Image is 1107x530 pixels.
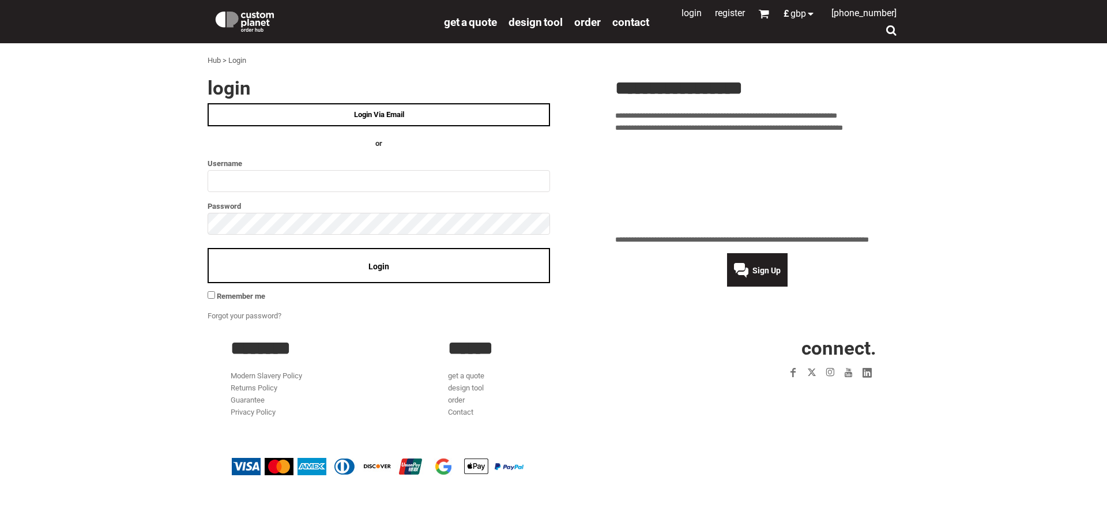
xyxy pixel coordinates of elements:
[208,78,550,97] h2: Login
[208,311,281,320] a: Forgot your password?
[208,3,438,37] a: Custom Planet
[752,266,781,275] span: Sign Up
[208,157,550,170] label: Username
[208,200,550,213] label: Password
[666,339,876,358] h2: CONNECT.
[509,15,563,28] a: design tool
[208,103,550,126] a: Login Via Email
[444,15,497,28] a: get a quote
[612,15,649,28] a: Contact
[448,408,473,416] a: Contact
[231,384,277,392] a: Returns Policy
[368,262,389,271] span: Login
[831,7,897,18] span: [PHONE_NUMBER]
[208,291,215,299] input: Remember me
[265,458,293,475] img: Mastercard
[790,9,806,18] span: GBP
[509,16,563,29] span: design tool
[330,458,359,475] img: Diners Club
[298,458,326,475] img: American Express
[231,371,302,380] a: Modern Slavery Policy
[232,458,261,475] img: Visa
[462,458,491,475] img: Apple Pay
[429,458,458,475] img: Google Pay
[448,396,465,404] a: order
[231,396,265,404] a: Guarantee
[715,7,745,18] a: Register
[681,7,702,18] a: Login
[444,16,497,29] span: get a quote
[354,110,404,119] span: Login Via Email
[208,138,550,150] h4: OR
[612,16,649,29] span: Contact
[574,16,601,29] span: order
[448,371,484,380] a: get a quote
[231,408,276,416] a: Privacy Policy
[615,141,899,227] iframe: Customer reviews powered by Trustpilot
[396,458,425,475] img: China UnionPay
[213,9,276,32] img: Custom Planet
[784,9,790,18] span: £
[217,292,265,300] span: Remember me
[574,15,601,28] a: order
[448,384,484,392] a: design tool
[717,389,876,403] iframe: Customer reviews powered by Trustpilot
[228,55,246,67] div: Login
[495,463,524,470] img: PayPal
[363,458,392,475] img: Discover
[208,56,221,65] a: Hub
[223,55,227,67] div: >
